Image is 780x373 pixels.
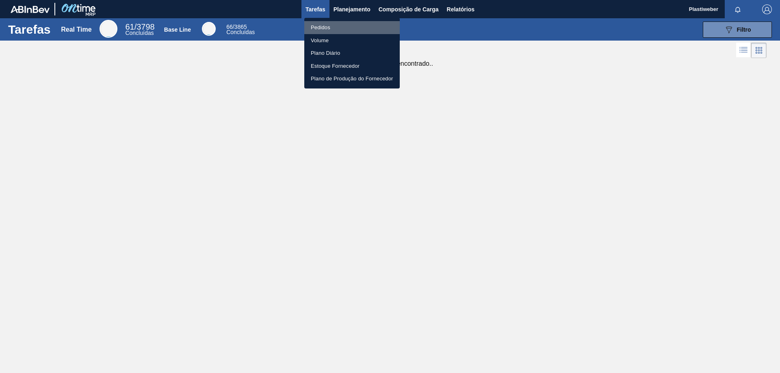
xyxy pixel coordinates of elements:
a: Pedidos [304,21,400,34]
a: Plano Diário [304,47,400,60]
a: Estoque Fornecedor [304,60,400,73]
a: Plano de Produção do Fornecedor [304,72,400,85]
a: Volume [304,34,400,47]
